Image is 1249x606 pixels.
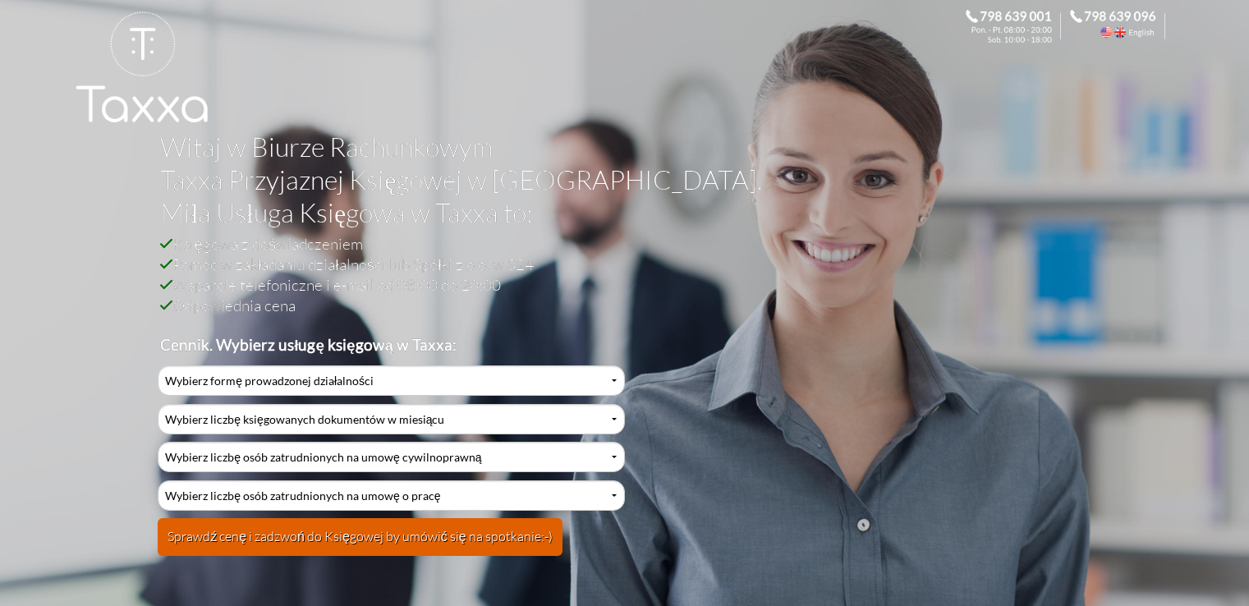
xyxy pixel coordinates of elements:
div: Call the Accountant. 798 639 096 [1070,10,1174,43]
b: Cennik. Wybierz usługę księgową w Taxxa: [160,335,457,354]
h2: Księgowa z doświadczeniem Pomoc w zakładaniu działalności lub Spółki z o.o. w S24 Wsparcie telefo... [160,233,1075,355]
button: Sprawdź cenę i zadzwoń do Księgowej by umówić się na spotkanie:-) [158,518,563,556]
div: Zadzwoń do Księgowej. 798 639 001 [966,10,1070,43]
div: Cennik Usług Księgowych Przyjaznej Księgowej w Biurze Rachunkowym Taxxa [158,365,624,567]
h1: Witaj w Biurze Rachunkowym Taxxa Przyjaznej Księgowej w [GEOGRAPHIC_DATA]. Miła Usługa Księgowa w... [160,131,1075,233]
